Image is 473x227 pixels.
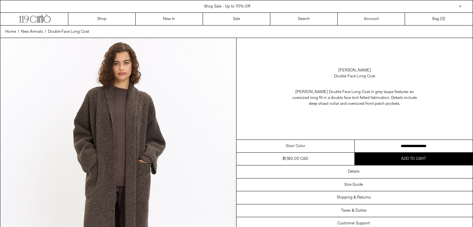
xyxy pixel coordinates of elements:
p: [PERSON_NAME] Double Face Long Coat in grey taupe features an oversized long fit in a double face... [289,86,420,110]
a: New Arrivals [21,29,43,35]
a: New In [136,13,203,25]
h3: Shipping & Returns [337,195,371,200]
h3: Size Guide [344,182,363,187]
span: / [45,29,46,35]
a: [PERSON_NAME] [338,67,371,73]
h3: Details [348,169,360,174]
a: Shop [68,13,136,25]
a: Bag () [405,13,472,25]
a: Account [338,13,405,25]
div: $1,180.00 CAD [282,156,308,162]
span: Size [286,143,293,149]
h3: Customer Support [337,221,370,226]
a: Search [270,13,338,25]
a: Double Face Long Coat [48,29,89,35]
span: / [18,29,19,35]
span: 0 [441,16,444,22]
span: Double Face Long Coat [48,29,89,34]
a: Home [5,29,16,35]
span: New Arrivals [21,29,43,34]
div: Double Face Long Coat [334,73,375,79]
span: Add to cart [401,156,426,161]
h3: Taxes & Duties [341,208,367,213]
a: Sale [203,13,270,25]
span: ) [441,16,445,22]
span: Home [5,29,16,34]
a: Shop Sale - Up to 70% Off [204,4,250,9]
span: / Color [293,143,305,149]
button: Add to cart [355,153,473,165]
